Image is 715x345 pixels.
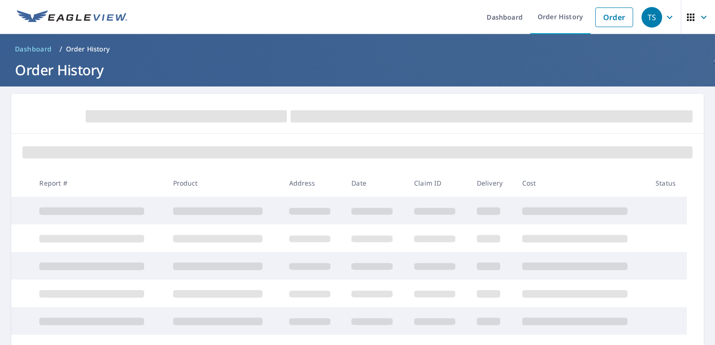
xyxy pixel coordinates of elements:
div: TS [642,7,662,28]
th: Claim ID [407,169,469,197]
p: Order History [66,44,110,54]
th: Delivery [469,169,515,197]
th: Cost [515,169,648,197]
th: Address [282,169,344,197]
h1: Order History [11,60,704,79]
th: Report # [32,169,165,197]
span: Dashboard [15,44,52,54]
th: Status [648,169,687,197]
th: Date [344,169,407,197]
th: Product [166,169,282,197]
a: Order [595,7,633,27]
nav: breadcrumb [11,42,704,57]
a: Dashboard [11,42,56,57]
li: / [59,43,62,55]
img: EV Logo [17,10,127,24]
